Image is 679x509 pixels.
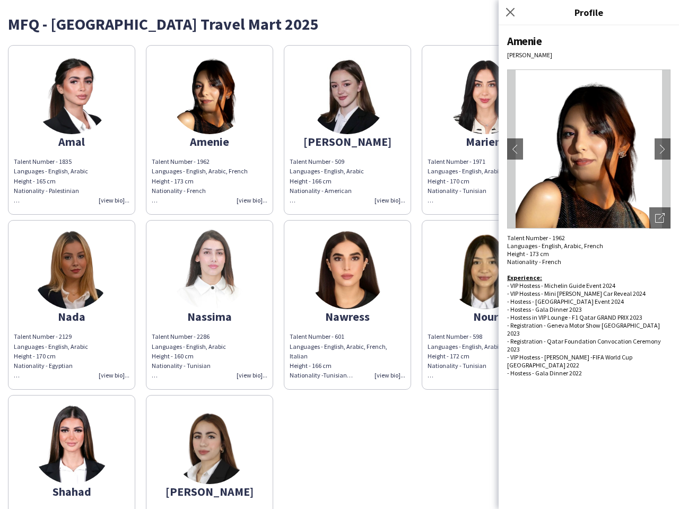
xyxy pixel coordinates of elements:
[14,157,72,165] span: Talent Number - 1835
[323,371,353,379] span: Tunisian
[428,157,502,204] span: Talent Number - 1971 Languages - English, Arabic Height - 170 cm Nationality - Tunisian
[152,332,226,379] span: Talent Number - 2286 Languages - English, Arabic Height - 160 cm Nationality - Tunisian
[507,234,565,242] span: Talent Number - 1962
[428,352,543,381] div: Height - 172 cm Nationality - Tunisian
[507,369,671,377] div: - Hostess - Gala Dinner 2022
[507,282,671,289] div: - VIP Hostess - Michelin Guide Event 2024
[507,305,671,313] div: - Hostess - Gala Dinner 2023
[290,312,405,321] div: Nawress
[152,487,267,496] div: [PERSON_NAME]
[507,250,549,258] span: Height - 173 cm
[170,230,249,309] img: thumb-7d03bddd-c3aa-4bde-8cdb-39b64b840995.png
[507,289,671,297] div: - VIP Hostess - Mini [PERSON_NAME] Car Reveal 2024
[446,230,525,309] img: thumb-33402f92-3f0a-48ee-9b6d-2e0525ee7c28.png
[290,137,405,146] div: [PERSON_NAME]
[14,332,88,379] span: Talent Number - 2129 Languages - English, Arabic Height - 170 cm Nationality - Egyptian
[290,157,364,204] span: Talent Number - 509 Languages - English, Arabic Height - 166 cm Nationality - American
[14,487,129,496] div: Shahad
[14,137,129,146] div: Amal
[14,167,88,204] span: Languages - English, Arabic Height - 165 cm Nationality - Palestinian
[170,55,249,134] img: thumb-4ca95fa5-4d3e-4c2c-b4ce-8e0bcb13b1c7.png
[428,137,543,146] div: Mariem
[32,55,111,134] img: thumb-81ff8e59-e6e2-4059-b349-0c4ea833cf59.png
[649,207,671,229] div: Open photos pop-in
[152,187,206,195] span: Nationality - French
[446,55,525,134] img: thumb-4c95e7ae-0fdf-44ac-8d60-b62309d66edf.png
[152,137,267,146] div: Amenie
[507,34,671,48] div: Amenie
[8,16,671,32] div: MFQ - [GEOGRAPHIC_DATA] Travel Mart 2025
[290,332,387,379] span: Talent Number - 601 Languages - English, Arabic, French, Italian Height - 166 cm Nationality -
[507,313,671,321] div: - Hostess in VIP Lounge - F1 Qatar GRAND PRIX 2023
[32,405,111,484] img: thumb-22a80c24-cb5f-4040-b33a-0770626b616f.png
[32,230,111,309] img: thumb-127a73c4-72f8-4817-ad31-6bea1b145d02.png
[507,274,542,282] b: Experience:
[152,312,267,321] div: Nassima
[308,55,387,134] img: thumb-6635f156c0799.jpeg
[507,297,671,305] div: - Hostess - [GEOGRAPHIC_DATA] Event 2024
[152,167,248,175] span: Languages - English, Arabic, French
[152,177,194,185] span: Height - 173 cm
[14,312,129,321] div: Nada
[507,337,671,353] div: - Registration - Qatar Foundation Convocation Ceremony 2023
[507,51,671,59] div: [PERSON_NAME]
[507,258,561,266] span: Nationality - French
[152,157,210,165] span: Talent Number - 1962
[308,230,387,309] img: thumb-0b0a4517-2be3-415a-a8cd-aac60e329b3a.png
[507,321,671,337] div: - Registration - Geneva Motor Show [GEOGRAPHIC_DATA] 2023
[428,342,543,381] div: Languages - English, Arabic
[428,312,543,321] div: Nour
[428,332,482,340] span: Talent Number - 598
[170,405,249,484] img: thumb-2e0034d6-7930-4ae6-860d-e19d2d874555.png
[499,5,679,19] h3: Profile
[507,69,671,229] img: Crew avatar or photo
[507,353,671,369] div: - VIP Hostess - [PERSON_NAME] -FIFA World Cup [GEOGRAPHIC_DATA] 2022
[507,242,603,250] span: Languages - English, Arabic, French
